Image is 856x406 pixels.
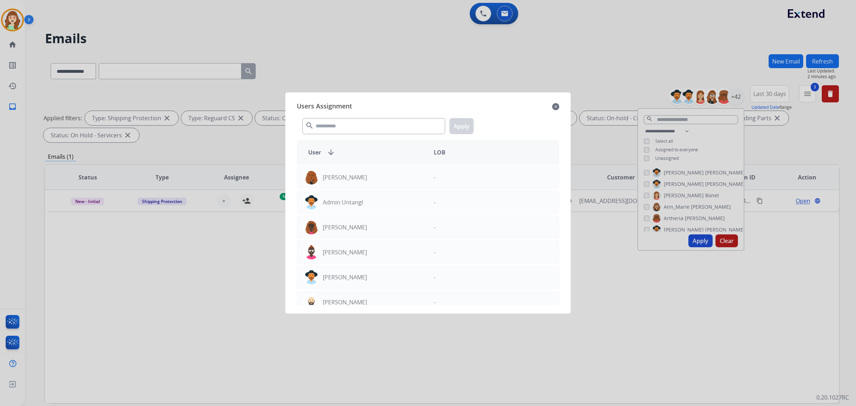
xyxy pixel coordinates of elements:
p: - [434,273,435,281]
p: [PERSON_NAME] [323,298,367,306]
p: - [434,298,435,306]
p: [PERSON_NAME] [323,273,367,281]
p: - [434,198,435,207]
p: [PERSON_NAME] [323,223,367,232]
p: Admin Untangl [323,198,363,207]
mat-icon: search [305,121,314,130]
span: LOB [434,148,445,157]
p: [PERSON_NAME] [323,173,367,182]
p: - [434,223,435,232]
mat-icon: close [552,102,559,111]
div: User [302,148,428,157]
p: - [434,248,435,257]
p: [PERSON_NAME] [323,248,367,257]
mat-icon: arrow_downward [327,148,335,157]
button: Apply [449,118,474,134]
span: Users Assignment [297,101,352,112]
p: - [434,173,435,182]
